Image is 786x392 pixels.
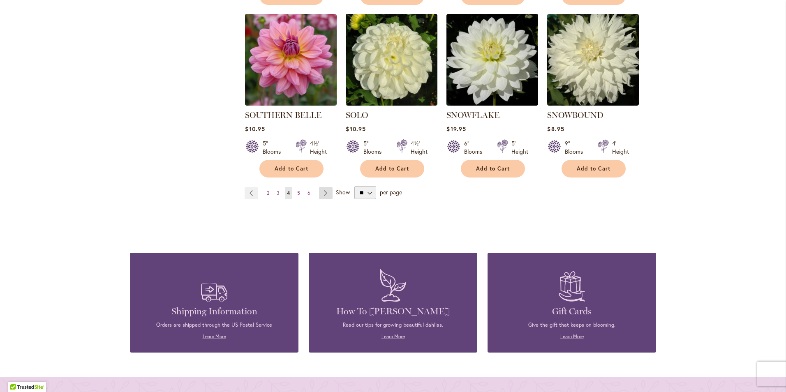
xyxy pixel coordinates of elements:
a: SOLO [346,110,368,120]
div: 5" Blooms [363,139,386,156]
span: 6 [307,190,310,196]
p: Orders are shipped through the US Postal Service [142,321,286,329]
a: Snowbound [547,99,639,107]
div: 5" Blooms [263,139,286,156]
img: Snowbound [547,14,639,106]
span: 5 [297,190,300,196]
a: 3 [275,187,282,199]
span: 3 [277,190,280,196]
a: Learn More [203,333,226,339]
a: SNOWFLAKE [446,99,538,107]
div: 5' Height [511,139,528,156]
h4: Shipping Information [142,306,286,317]
span: $8.95 [547,125,564,133]
span: $19.95 [446,125,466,133]
div: 9" Blooms [565,139,588,156]
div: 4' Height [612,139,629,156]
span: $10.95 [346,125,365,133]
span: 2 [267,190,269,196]
h4: Gift Cards [500,306,644,317]
div: 4½' Height [310,139,327,156]
div: 4½' Height [411,139,428,156]
h4: How To [PERSON_NAME] [321,306,465,317]
a: 6 [305,187,312,199]
button: Add to Cart [259,160,324,178]
span: Add to Cart [275,165,308,172]
span: Add to Cart [375,165,409,172]
a: Learn More [560,333,584,339]
span: Add to Cart [476,165,510,172]
img: SOLO [346,14,437,106]
a: 5 [295,187,302,199]
a: SOLO [346,99,437,107]
button: Add to Cart [562,160,626,178]
span: Add to Cart [577,165,610,172]
p: Give the gift that keeps on blooming. [500,321,644,329]
button: Add to Cart [360,160,424,178]
a: SNOWBOUND [547,110,603,120]
a: SNOWFLAKE [446,110,499,120]
button: Add to Cart [461,160,525,178]
span: per page [380,188,402,196]
span: $10.95 [245,125,265,133]
span: Show [336,188,350,196]
a: SOUTHERN BELLE [245,110,321,120]
span: 4 [287,190,290,196]
img: SOUTHERN BELLE [245,14,337,106]
p: Read our tips for growing beautiful dahlias. [321,321,465,329]
img: SNOWFLAKE [446,14,538,106]
a: 2 [265,187,271,199]
iframe: Launch Accessibility Center [6,363,29,386]
a: SOUTHERN BELLE [245,99,337,107]
div: 6" Blooms [464,139,487,156]
a: Learn More [381,333,405,339]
